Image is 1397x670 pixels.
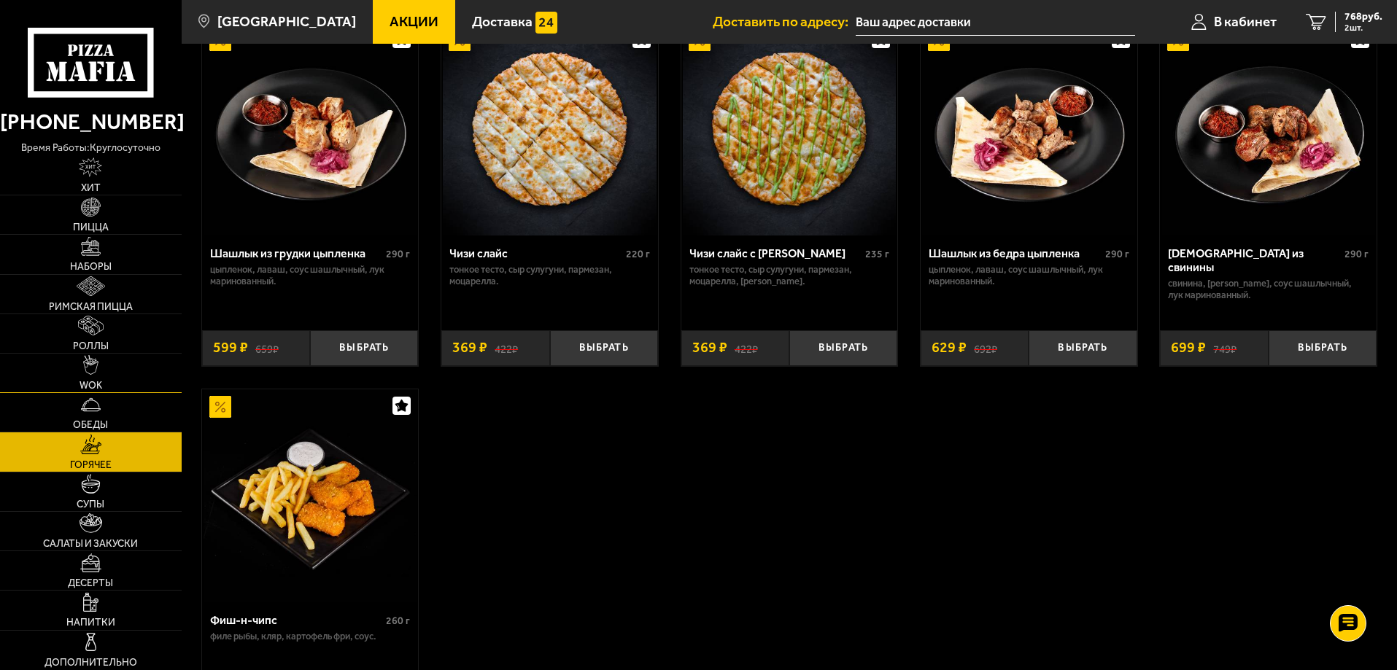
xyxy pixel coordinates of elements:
img: Шашлык из бедра цыпленка [922,23,1135,235]
span: [GEOGRAPHIC_DATA] [217,15,356,28]
s: 692 ₽ [974,340,997,355]
span: 768 руб. [1344,12,1382,22]
button: Выбрать [310,330,418,366]
button: Выбрать [550,330,658,366]
span: Хит [81,183,101,193]
span: Акции [390,15,438,28]
span: 699 ₽ [1171,340,1206,355]
span: 260 г [386,615,410,627]
span: 290 г [386,248,410,260]
p: тонкое тесто, сыр сулугуни, пармезан, моцарелла. [449,264,650,287]
a: АкционныйШашлык из грудки цыпленка [202,23,419,235]
div: Шашлык из грудки цыпленка [210,246,383,260]
img: Акционный [209,396,231,418]
a: АкционныйФиш-н-чипс [202,389,419,602]
span: Супы [77,499,104,510]
p: цыпленок, лаваш, соус шашлычный, лук маринованный. [929,264,1129,287]
p: тонкое тесто, сыр сулугуни, пармезан, моцарелла, [PERSON_NAME]. [689,264,890,287]
a: АкционныйЧизи слайс [441,23,658,235]
s: 749 ₽ [1213,340,1237,355]
a: АкционныйЧизи слайс с соусом Ранч [681,23,898,235]
span: Доставить по адресу: [713,15,856,28]
div: Фиш-н-чипс [210,613,383,627]
span: Салаты и закуски [43,539,138,549]
s: 659 ₽ [255,340,279,355]
span: Горячее [70,460,112,470]
p: цыпленок, лаваш, соус шашлычный, лук маринованный. [210,264,411,287]
span: WOK [80,381,102,391]
div: Чизи слайс [449,246,622,260]
span: Волковский проспект, 110, подъезд 1 [856,9,1135,36]
div: Чизи слайс с [PERSON_NAME] [689,246,862,260]
p: филе рыбы, кляр, картофель фри, соус. [210,631,411,642]
span: 369 ₽ [452,340,487,355]
img: Чизи слайс с соусом Ранч [683,23,896,235]
input: Ваш адрес доставки [856,9,1135,36]
span: 599 ₽ [213,340,248,355]
span: Пицца [73,222,109,233]
span: Десерты [68,578,113,588]
img: Фиш-н-чипс [204,389,417,602]
span: 369 ₽ [692,340,727,355]
img: Чизи слайс [443,23,656,235]
span: 290 г [1344,248,1369,260]
a: АкционныйШашлык из свинины [1160,23,1377,235]
img: Шашлык из грудки цыпленка [204,23,417,235]
span: Обеды [73,420,108,430]
p: свинина, [PERSON_NAME], соус шашлычный, лук маринованный. [1168,278,1369,301]
button: Выбрать [1029,330,1137,366]
span: Напитки [66,618,115,628]
span: 235 г [865,248,889,260]
div: [DEMOGRAPHIC_DATA] из свинины [1168,246,1341,274]
img: Шашлык из свинины [1162,23,1375,235]
s: 422 ₽ [495,340,518,355]
span: Роллы [73,341,109,351]
span: 2 шт. [1344,23,1382,32]
button: Выбрать [1269,330,1377,366]
span: Доставка [472,15,533,28]
span: Дополнительно [44,658,137,668]
span: 220 г [626,248,650,260]
div: Шашлык из бедра цыпленка [929,246,1102,260]
span: В кабинет [1214,15,1277,28]
span: Римская пицца [49,302,133,312]
a: АкционныйШашлык из бедра цыпленка [921,23,1137,235]
img: 15daf4d41897b9f0e9f617042186c801.svg [535,12,557,34]
s: 422 ₽ [735,340,758,355]
span: Наборы [70,262,112,272]
button: Выбрать [789,330,897,366]
span: 290 г [1105,248,1129,260]
span: 629 ₽ [932,340,967,355]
